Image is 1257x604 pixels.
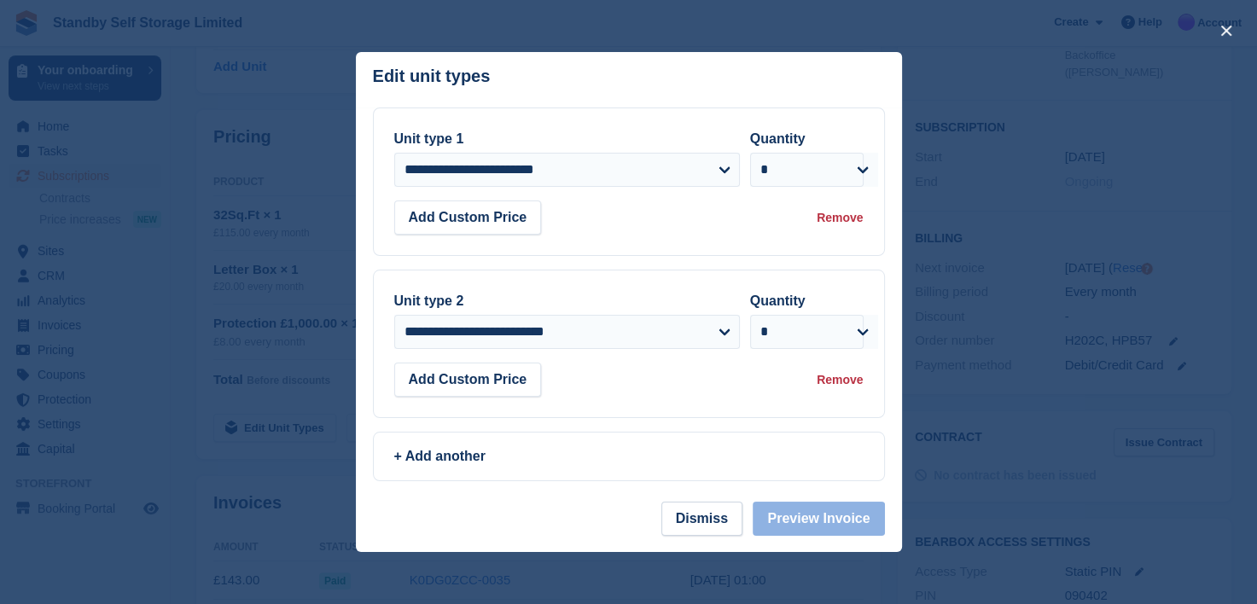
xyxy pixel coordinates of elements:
[373,432,885,481] a: + Add another
[1213,17,1240,44] button: close
[394,131,464,146] label: Unit type 1
[394,200,542,235] button: Add Custom Price
[661,502,742,536] button: Dismiss
[394,446,864,467] div: + Add another
[817,209,863,227] div: Remove
[817,371,863,389] div: Remove
[394,363,542,397] button: Add Custom Price
[394,293,464,308] label: Unit type 2
[373,67,491,86] p: Edit unit types
[753,502,884,536] button: Preview Invoice
[750,131,806,146] label: Quantity
[750,293,806,308] label: Quantity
